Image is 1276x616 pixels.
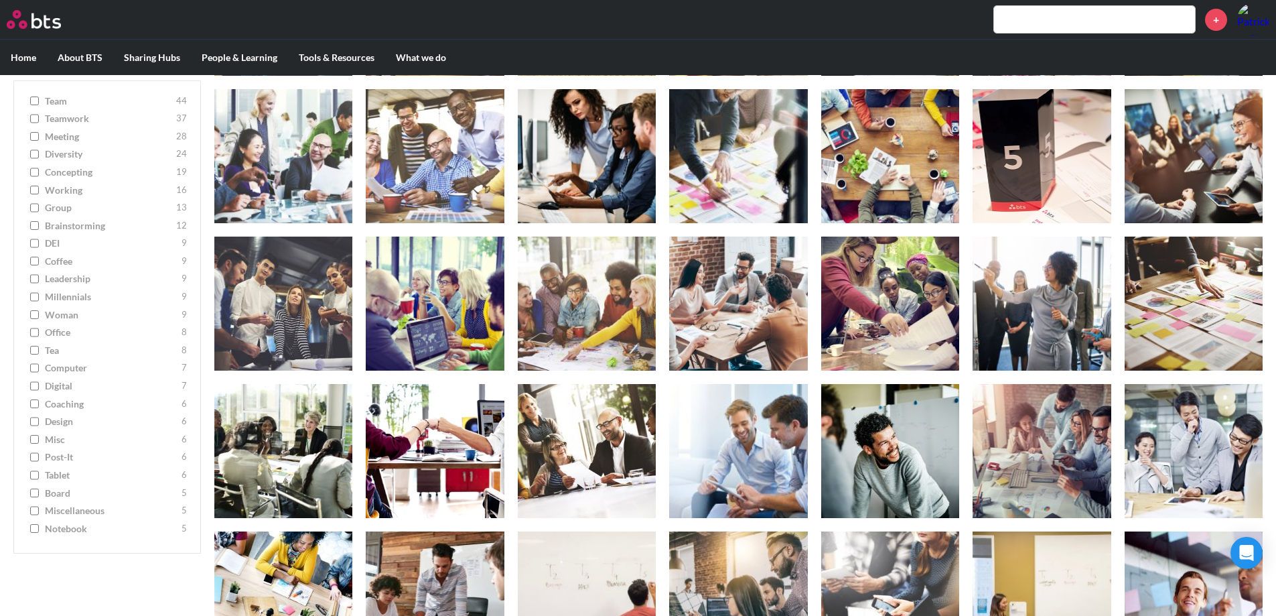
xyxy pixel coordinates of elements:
[30,524,39,534] input: notebook 5
[30,346,39,355] input: tea 8
[45,130,173,143] span: meeting
[30,328,39,338] input: office 8
[45,433,178,446] span: misc
[176,166,187,179] span: 19
[182,416,187,429] span: 6
[45,451,178,465] span: post-it
[176,130,187,143] span: 28
[45,397,178,411] span: coaching
[45,344,178,357] span: tea
[45,95,173,108] span: team
[182,380,187,393] span: 7
[45,505,178,518] span: miscellaneous
[176,148,187,162] span: 24
[182,237,187,251] span: 9
[385,40,457,75] label: What we do
[182,487,187,500] span: 5
[176,95,187,108] span: 44
[30,489,39,498] input: board 5
[45,308,178,322] span: woman
[182,505,187,518] span: 5
[30,132,39,141] input: meeting 28
[191,40,288,75] label: People & Learning
[182,273,187,286] span: 9
[182,397,187,411] span: 6
[30,507,39,516] input: miscellaneous 5
[30,97,39,106] input: team 44
[45,380,178,393] span: digital
[182,255,187,268] span: 9
[182,291,187,304] span: 9
[45,113,173,126] span: teamwork
[176,202,187,215] span: 13
[45,184,173,197] span: working
[45,166,173,179] span: concepting
[45,326,178,340] span: office
[45,416,178,429] span: design
[7,10,61,29] img: BTS Logo
[1205,9,1227,31] a: +
[45,237,178,251] span: DEI
[1237,3,1269,36] img: Patrick Kammerer
[30,471,39,480] input: tablet 6
[182,451,187,465] span: 6
[182,326,187,340] span: 8
[30,204,39,213] input: group 13
[113,40,191,75] label: Sharing Hubs
[30,115,39,124] input: teamwork 37
[30,168,39,177] input: concepting 19
[1230,537,1263,569] div: Open Intercom Messenger
[30,364,39,373] input: computer 7
[45,291,178,304] span: millennials
[45,487,178,500] span: board
[45,522,178,536] span: notebook
[176,219,187,233] span: 12
[30,453,39,463] input: post-it 6
[30,293,39,302] input: millennials 9
[182,469,187,482] span: 6
[45,469,178,482] span: tablet
[182,308,187,322] span: 9
[30,382,39,391] input: digital 7
[45,273,178,286] span: leadership
[30,239,39,249] input: DEI 9
[1237,3,1269,36] a: Profile
[30,150,39,160] input: diversity 24
[182,344,187,357] span: 8
[47,40,113,75] label: About BTS
[176,113,187,126] span: 37
[176,184,187,197] span: 16
[7,10,86,29] a: Go home
[45,202,173,215] span: group
[45,362,178,375] span: computer
[30,257,39,266] input: coffee 9
[30,399,39,409] input: coaching 6
[182,522,187,536] span: 5
[30,186,39,195] input: working 16
[182,433,187,446] span: 6
[45,148,173,162] span: diversity
[30,221,39,231] input: brainstorming 12
[30,275,39,284] input: leadership 9
[30,418,39,427] input: design 6
[182,362,187,375] span: 7
[30,435,39,444] input: misc 6
[45,255,178,268] span: coffee
[45,219,173,233] span: brainstorming
[30,310,39,320] input: woman 9
[288,40,385,75] label: Tools & Resources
